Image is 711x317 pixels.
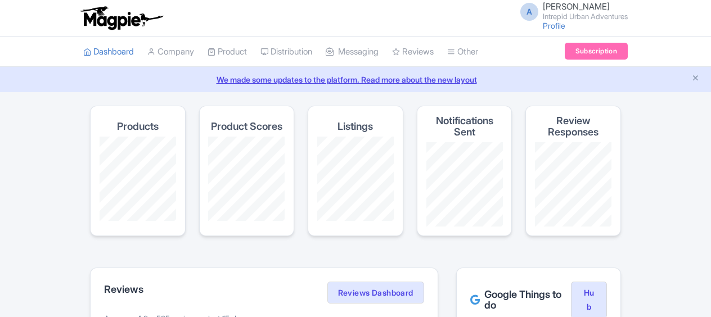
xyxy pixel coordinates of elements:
a: Other [447,37,478,67]
h2: Reviews [104,284,143,295]
h4: Review Responses [535,115,611,138]
span: [PERSON_NAME] [543,1,610,12]
a: Subscription [565,43,628,60]
a: Reviews [392,37,434,67]
a: Product [208,37,247,67]
a: A [PERSON_NAME] Intrepid Urban Adventures [514,2,628,20]
a: Reviews Dashboard [327,282,424,304]
span: A [520,3,538,21]
a: Distribution [260,37,312,67]
h4: Notifications Sent [426,115,503,138]
a: Company [147,37,194,67]
h4: Products [117,121,159,132]
a: Messaging [326,37,379,67]
small: Intrepid Urban Adventures [543,13,628,20]
a: Dashboard [83,37,134,67]
a: We made some updates to the platform. Read more about the new layout [7,74,704,85]
h4: Product Scores [211,121,282,132]
img: logo-ab69f6fb50320c5b225c76a69d11143b.png [78,6,165,30]
button: Close announcement [691,73,700,85]
a: Profile [543,21,565,30]
h2: Google Things to do [470,289,571,311]
h4: Listings [337,121,373,132]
